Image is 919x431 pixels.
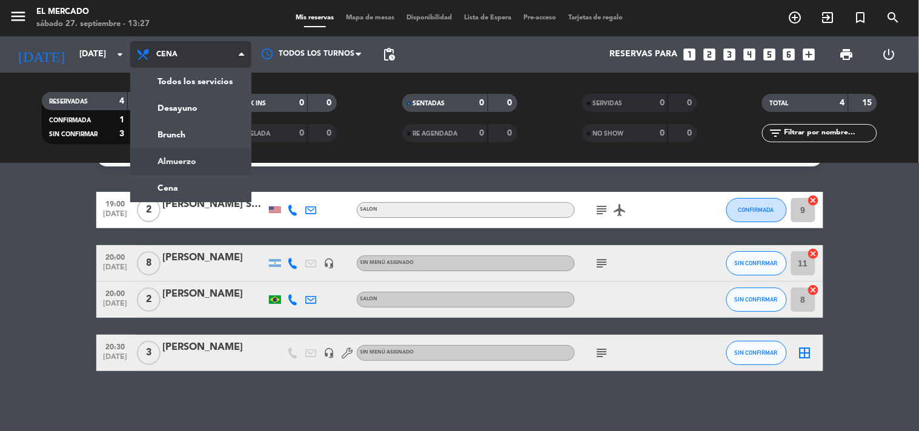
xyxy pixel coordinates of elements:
[854,10,868,25] i: turned_in_not
[360,350,414,355] span: Sin menú asignado
[400,15,458,21] span: Disponibilidad
[808,284,820,296] i: cancel
[101,210,131,224] span: [DATE]
[687,99,694,107] strong: 0
[137,288,161,312] span: 2
[595,203,609,217] i: subject
[413,131,458,137] span: RE AGENDADA
[113,47,127,62] i: arrow_drop_down
[101,339,131,353] span: 20:30
[137,198,161,222] span: 2
[119,130,124,138] strong: 3
[163,197,266,212] div: [PERSON_NAME] SAN [PERSON_NAME]
[798,346,812,360] i: border_all
[517,15,562,21] span: Pre-acceso
[101,263,131,277] span: [DATE]
[735,296,778,303] span: SIN CONFIRMAR
[613,203,628,217] i: airplanemode_active
[9,41,73,68] i: [DATE]
[726,198,787,222] button: CONFIRMADA
[726,341,787,365] button: SIN CONFIRMAR
[119,116,124,124] strong: 1
[49,99,88,105] span: RESERVADAS
[131,148,251,175] a: Almuerzo
[768,126,783,140] i: filter_list
[593,131,624,137] span: NO SHOW
[761,47,777,62] i: looks_5
[735,260,778,266] span: SIN CONFIRMAR
[507,129,514,137] strong: 0
[781,47,797,62] i: looks_6
[324,347,335,358] i: headset_mic
[131,95,251,122] a: Desayuno
[726,288,787,312] button: SIN CONFIRMAR
[137,341,161,365] span: 3
[595,256,609,271] i: subject
[840,99,845,107] strong: 4
[163,250,266,266] div: [PERSON_NAME]
[290,15,340,21] span: Mis reservas
[609,50,677,59] span: Reservas para
[327,129,334,137] strong: 0
[49,131,98,137] span: SIN CONFIRMAR
[595,346,609,360] i: subject
[131,68,251,95] a: Todos los servicios
[340,15,400,21] span: Mapa de mesas
[735,349,778,356] span: SIN CONFIRMAR
[360,207,378,212] span: SALON
[593,100,623,107] span: SERVIDAS
[769,100,788,107] span: TOTAL
[808,194,820,206] i: cancel
[783,127,877,140] input: Filtrar por nombre...
[36,6,150,18] div: El Mercado
[101,286,131,300] span: 20:00
[722,47,737,62] i: looks_3
[9,7,27,25] i: menu
[360,297,378,301] span: SALON
[726,251,787,275] button: SIN CONFIRMAR
[36,18,150,30] div: sábado 27. septiembre - 13:27
[507,99,514,107] strong: 0
[156,50,177,59] span: Cena
[101,196,131,210] span: 19:00
[327,99,334,107] strong: 0
[687,129,694,137] strong: 0
[382,47,396,62] span: pending_actions
[863,99,875,107] strong: 15
[131,175,251,202] a: Cena
[9,7,27,30] button: menu
[660,99,665,107] strong: 0
[788,10,803,25] i: add_circle_outline
[413,100,445,107] span: SENTADAS
[101,300,131,314] span: [DATE]
[163,286,266,302] div: [PERSON_NAME]
[840,47,854,62] span: print
[299,129,304,137] strong: 0
[324,258,335,269] i: headset_mic
[881,47,896,62] i: power_settings_new
[821,10,835,25] i: exit_to_app
[868,36,910,73] div: LOG OUT
[163,340,266,355] div: [PERSON_NAME]
[738,206,774,213] span: CONFIRMADA
[458,15,517,21] span: Lista de Espera
[49,117,91,123] span: CONFIRMADA
[742,47,757,62] i: looks_4
[886,10,901,25] i: search
[480,99,485,107] strong: 0
[562,15,629,21] span: Tarjetas de regalo
[137,251,161,275] span: 8
[233,131,270,137] span: CANCELADA
[101,249,131,263] span: 20:00
[682,47,697,62] i: looks_one
[360,260,414,265] span: Sin menú asignado
[299,99,304,107] strong: 0
[119,97,124,105] strong: 4
[131,122,251,148] a: Brunch
[480,129,485,137] strong: 0
[660,129,665,137] strong: 0
[808,248,820,260] i: cancel
[801,47,817,62] i: add_box
[101,353,131,367] span: [DATE]
[702,47,717,62] i: looks_two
